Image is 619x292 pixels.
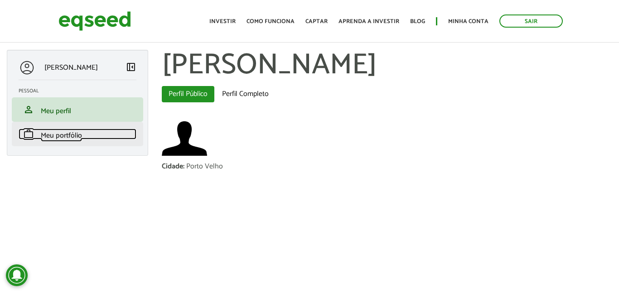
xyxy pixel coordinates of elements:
[448,19,488,24] a: Minha conta
[162,86,214,102] a: Perfil Público
[41,129,82,142] span: Meu portfólio
[58,9,131,33] img: EqSeed
[339,19,399,24] a: Aprenda a investir
[410,19,425,24] a: Blog
[44,63,98,72] p: [PERSON_NAME]
[209,19,236,24] a: Investir
[23,129,34,139] span: work
[305,19,328,24] a: Captar
[12,97,143,122] li: Meu perfil
[247,19,295,24] a: Como funciona
[23,104,34,115] span: person
[19,88,143,94] h2: Pessoal
[162,50,613,81] h1: [PERSON_NAME]
[12,122,143,146] li: Meu portfólio
[126,62,136,72] span: left_panel_close
[183,160,184,172] span: :
[162,163,186,170] div: Cidade
[126,62,136,74] a: Colapsar menu
[186,163,223,170] div: Porto Velho
[215,86,276,102] a: Perfil Completo
[162,116,207,161] img: Foto de Filipe Araújo de Morais
[19,104,136,115] a: personMeu perfil
[19,129,136,139] a: workMeu portfólio
[162,116,207,161] a: Ver perfil do usuário.
[499,14,563,28] a: Sair
[41,105,71,117] span: Meu perfil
